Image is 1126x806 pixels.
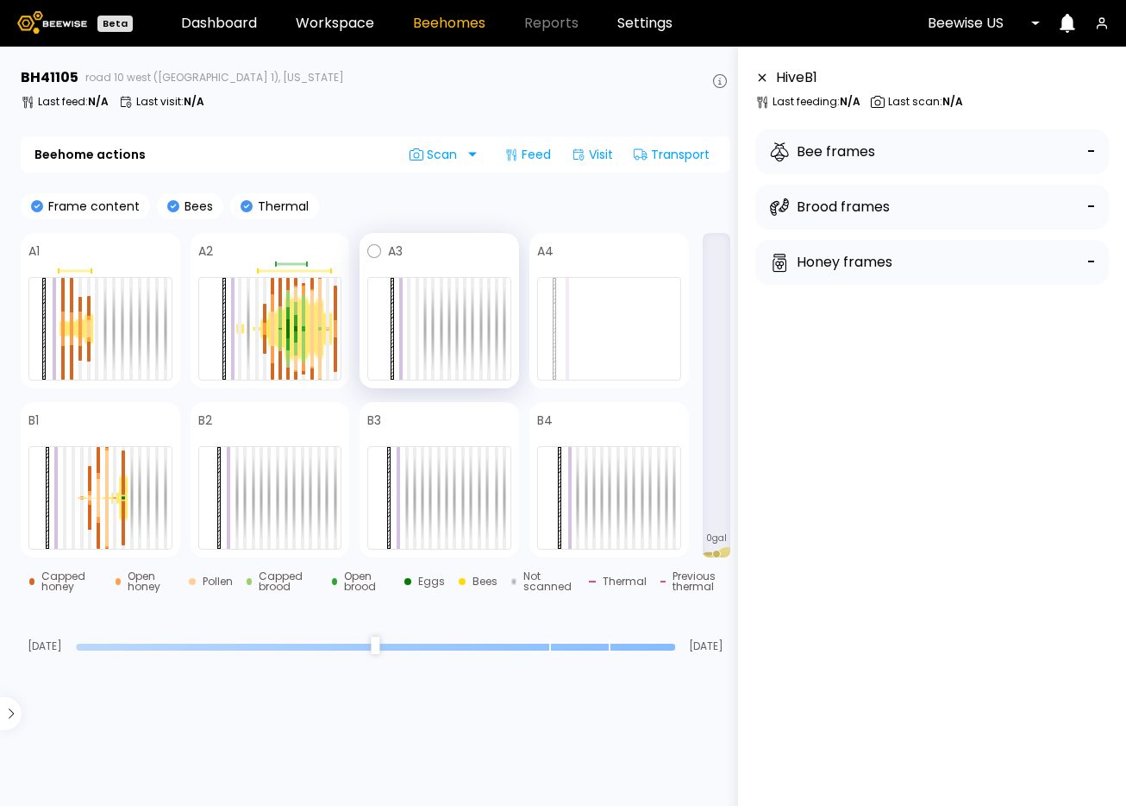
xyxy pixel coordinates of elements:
[769,197,890,217] div: Brood frames
[472,576,497,587] div: Bees
[942,94,963,109] b: N/A
[43,200,140,212] p: Frame content
[28,245,40,257] h4: A1
[1087,195,1095,219] div: -
[603,576,647,587] div: Thermal
[88,94,109,109] b: N/A
[537,245,554,257] h4: A4
[17,11,87,34] img: Beewise logo
[128,571,175,592] div: Open honey
[34,148,146,161] b: Beehome actions
[184,94,204,109] b: N/A
[367,414,381,426] h4: B3
[888,97,963,107] p: Last scan :
[769,252,892,273] div: Honey frames
[21,641,69,652] span: [DATE]
[198,245,213,257] h4: A2
[179,200,213,212] p: Bees
[181,16,257,30] a: Dashboard
[769,142,875,162] div: Bee frames
[41,571,102,592] div: Capped honey
[773,97,860,107] p: Last feeding :
[388,245,403,257] h4: A3
[682,641,730,652] span: [DATE]
[253,200,309,212] p: Thermal
[1087,140,1095,164] div: -
[524,16,579,30] span: Reports
[497,141,558,168] div: Feed
[203,576,233,587] div: Pollen
[840,94,860,109] b: N/A
[565,141,620,168] div: Visit
[706,534,727,543] span: 0 gal
[136,97,204,107] p: Last visit :
[672,571,738,592] div: Previous thermal
[523,571,575,592] div: Not scanned
[85,72,344,83] span: road 10 west ([GEOGRAPHIC_DATA] 1), [US_STATE]
[410,148,463,161] span: Scan
[617,16,672,30] a: Settings
[21,71,78,85] h3: BH 41105
[537,414,553,426] h4: B4
[1087,250,1095,274] div: -
[776,67,817,88] div: Hive B 1
[413,16,485,30] a: Beehomes
[418,576,445,587] div: Eggs
[198,414,212,426] h4: B2
[97,16,133,32] div: Beta
[296,16,374,30] a: Workspace
[259,571,318,592] div: Capped brood
[28,414,39,426] h4: B1
[344,571,391,592] div: Open brood
[38,97,109,107] p: Last feed :
[627,141,716,168] div: Transport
